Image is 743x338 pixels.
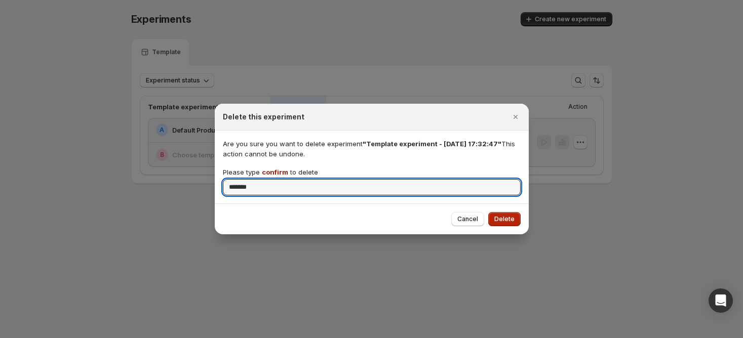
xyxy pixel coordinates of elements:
div: Open Intercom Messenger [709,288,733,313]
p: Are you sure you want to delete experiment This action cannot be undone. [223,139,521,159]
button: Cancel [451,212,484,226]
button: Close [509,110,523,124]
p: Please type to delete [223,167,318,177]
span: confirm [262,168,288,176]
button: Delete [488,212,521,226]
span: Delete [494,215,515,223]
h2: Delete this experiment [223,112,304,122]
span: "Template experiment - [DATE] 17:32:47" [363,140,501,148]
span: Cancel [457,215,478,223]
